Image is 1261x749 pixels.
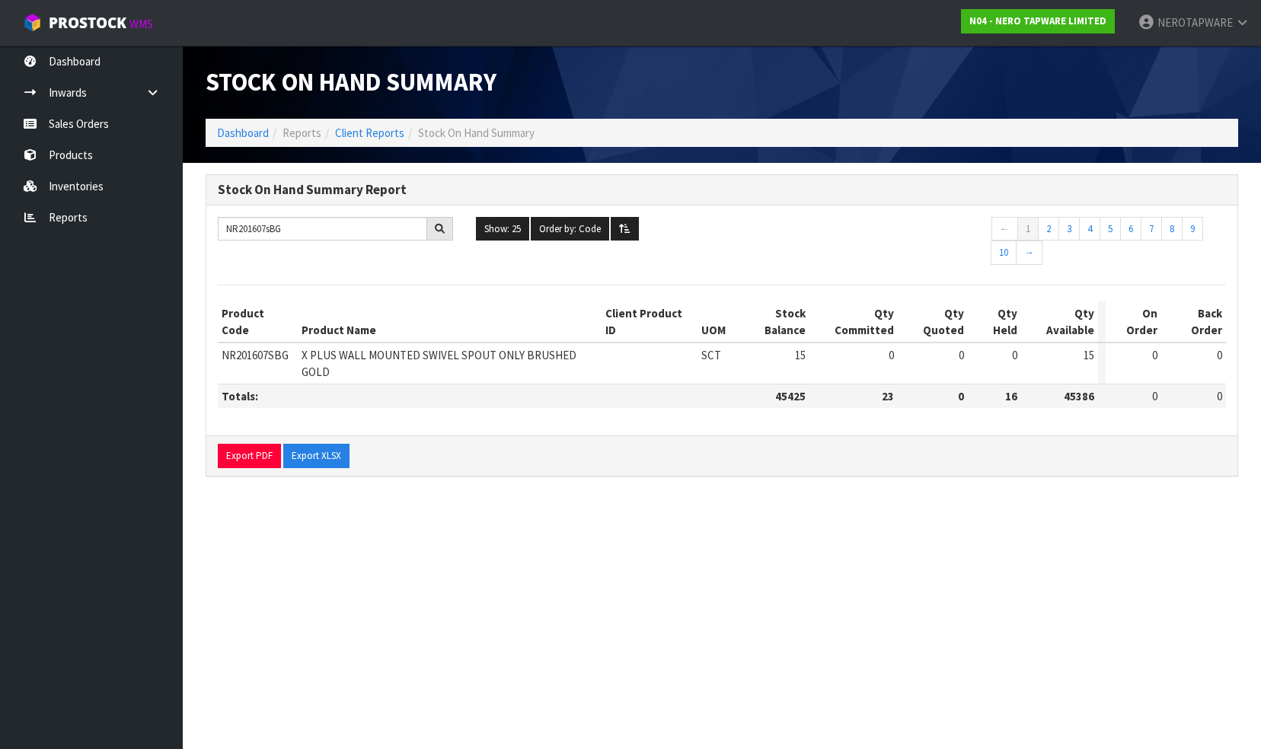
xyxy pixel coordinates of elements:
span: 0 [1152,389,1157,403]
th: Qty Available [1021,301,1098,343]
strong: Totals: [222,389,258,403]
button: Export PDF [218,444,281,468]
strong: 0 [958,389,964,403]
span: Reports [283,126,321,140]
span: 0 [1012,348,1017,362]
span: 0 [1217,348,1222,362]
span: Stock On Hand Summary [206,66,496,97]
a: → [1016,241,1042,265]
th: Qty Held [968,301,1021,343]
th: Qty Quoted [898,301,968,343]
a: 10 [991,241,1017,265]
a: 7 [1141,217,1162,241]
button: Show: 25 [476,217,529,241]
th: Product Name [298,301,602,343]
strong: 45386 [1064,389,1094,403]
a: 3 [1058,217,1080,241]
a: 6 [1120,217,1141,241]
span: 0 [959,348,964,362]
span: SCT [701,348,721,362]
a: Client Reports [335,126,404,140]
strong: 23 [882,389,894,403]
a: 5 [1100,217,1121,241]
a: ← [991,217,1018,241]
span: 0 [889,348,894,362]
span: NR201607SBG [222,348,289,362]
th: Qty Committed [809,301,898,343]
th: UOM [698,301,729,343]
button: Export XLSX [283,444,350,468]
span: X PLUS WALL MOUNTED SWIVEL SPOUT ONLY BRUSHED GOLD [302,348,576,378]
span: Stock On Hand Summary [418,126,535,140]
span: ProStock [49,13,126,33]
a: 1 [1017,217,1039,241]
span: 15 [795,348,806,362]
strong: 45425 [775,389,806,403]
img: cube-alt.png [23,13,42,32]
strong: N04 - NERO TAPWARE LIMITED [969,14,1106,27]
span: 0 [1217,389,1222,403]
h3: Stock On Hand Summary Report [218,183,1226,197]
th: On Order [1106,301,1161,343]
button: Order by: Code [531,217,609,241]
nav: Page navigation [991,217,1227,269]
small: WMS [129,17,153,31]
a: 4 [1079,217,1100,241]
input: Search [218,217,427,241]
th: Stock Balance [729,301,809,343]
a: Dashboard [217,126,269,140]
span: 0 [1152,348,1157,362]
th: Back Order [1161,301,1226,343]
th: Product Code [218,301,298,343]
span: 15 [1084,348,1094,362]
span: NEROTAPWARE [1157,15,1233,30]
th: Client Product ID [602,301,698,343]
strong: 16 [1005,389,1017,403]
a: 9 [1182,217,1203,241]
a: 8 [1161,217,1183,241]
a: 2 [1038,217,1059,241]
